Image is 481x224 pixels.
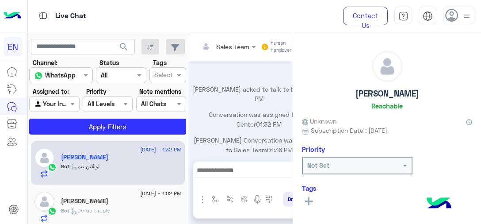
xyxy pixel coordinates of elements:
[302,145,325,153] h6: Priority
[343,7,388,25] a: Contact Us
[140,189,181,197] span: [DATE] - 1:02 PM
[212,196,219,203] img: select flow
[61,163,69,170] span: Bot
[4,7,21,25] img: Logo
[302,184,472,192] h6: Tags
[29,119,186,135] button: Apply Filters
[61,197,108,205] h5: ام ياسين
[223,192,237,207] button: Trigger scenario
[33,87,69,96] label: Assigned to:
[192,135,327,154] p: [PERSON_NAME] Conversation was assigned to Sales Team
[55,10,86,22] p: Live Chat
[241,196,248,203] img: create order
[208,192,223,207] button: select flow
[153,70,173,81] div: Select
[4,37,23,56] div: EN
[398,11,408,21] img: tab
[153,58,167,67] label: Tags
[371,102,403,110] h6: Reachable
[140,146,181,154] span: [DATE] - 1:32 PM
[423,11,433,21] img: tab
[192,85,327,104] p: [PERSON_NAME] asked to talk to human
[271,40,306,54] small: Human Handover
[311,126,387,135] span: Subscription Date : [DATE]
[34,148,54,168] img: defaultAdmin.png
[99,58,119,67] label: Status
[424,189,454,220] img: hulul-logo.png
[252,194,263,205] img: send voice note
[372,51,402,81] img: defaultAdmin.png
[256,120,282,128] span: 01:32 PM
[192,110,327,129] p: Conversation was assigned to Call Center
[139,87,181,96] label: Note mentions
[34,192,54,212] img: defaultAdmin.png
[197,194,208,205] img: send attachment
[69,163,99,170] span: : اونلاين تيم
[33,58,57,67] label: Channel:
[394,7,412,25] a: tab
[48,207,57,216] img: WhatsApp
[267,146,293,154] span: 01:36 PM
[266,196,273,203] img: make a call
[69,207,110,214] span: : Default reply
[226,196,233,203] img: Trigger scenario
[48,163,57,172] img: WhatsApp
[61,154,108,161] h5: Mahmoud
[118,42,129,52] span: search
[461,11,472,22] img: profile
[355,89,419,99] h5: [PERSON_NAME]
[237,192,252,207] button: create order
[283,192,304,207] button: Drop
[113,39,135,58] button: search
[38,10,49,21] img: tab
[61,207,69,214] span: Bot
[302,116,336,126] span: Unknown
[86,87,107,96] label: Priority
